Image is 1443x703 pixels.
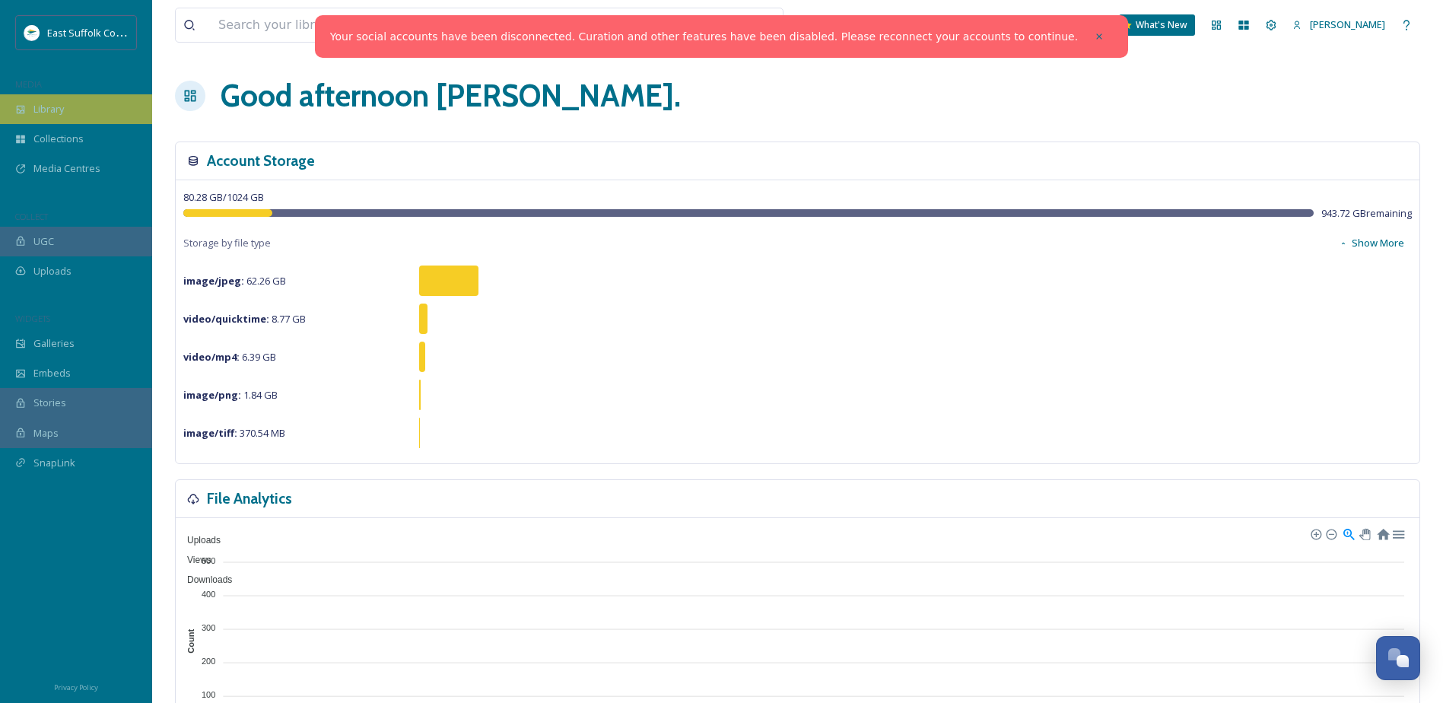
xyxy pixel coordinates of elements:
[1376,526,1389,539] div: Reset Zoom
[33,161,100,176] span: Media Centres
[33,396,66,410] span: Stories
[183,274,286,288] span: 62.26 GB
[211,8,659,42] input: Search your library
[202,690,215,699] tspan: 100
[1310,17,1385,31] span: [PERSON_NAME]
[183,426,285,440] span: 370.54 MB
[33,234,54,249] span: UGC
[1325,528,1336,539] div: Zoom Out
[202,590,215,599] tspan: 400
[24,25,40,40] img: ESC%20Logo.png
[1331,228,1412,258] button: Show More
[54,682,98,692] span: Privacy Policy
[221,73,681,119] h1: Good afternoon [PERSON_NAME] .
[176,574,232,585] span: Downloads
[1119,14,1195,36] a: What's New
[207,150,315,172] h3: Account Storage
[183,236,271,250] span: Storage by file type
[330,29,1078,45] a: Your social accounts have been disconnected. Curation and other features have been disabled. Plea...
[686,10,775,40] a: View all files
[176,555,211,565] span: Views
[1342,526,1355,539] div: Selection Zoom
[202,623,215,632] tspan: 300
[183,388,241,402] strong: image/png :
[33,366,71,380] span: Embeds
[183,312,306,326] span: 8.77 GB
[54,677,98,695] a: Privacy Policy
[15,78,42,90] span: MEDIA
[183,350,276,364] span: 6.39 GB
[33,264,72,278] span: Uploads
[15,313,50,324] span: WIDGETS
[33,426,59,441] span: Maps
[1310,528,1321,539] div: Zoom In
[33,102,64,116] span: Library
[1376,636,1420,680] button: Open Chat
[1321,206,1412,221] span: 943.72 GB remaining
[1359,529,1368,538] div: Panning
[183,190,264,204] span: 80.28 GB / 1024 GB
[1285,10,1393,40] a: [PERSON_NAME]
[1391,526,1404,539] div: Menu
[183,388,278,402] span: 1.84 GB
[33,456,75,470] span: SnapLink
[186,629,195,654] text: Count
[47,25,137,40] span: East Suffolk Council
[15,211,48,222] span: COLLECT
[176,535,221,546] span: Uploads
[202,555,215,565] tspan: 500
[33,336,75,351] span: Galleries
[207,488,292,510] h3: File Analytics
[202,657,215,666] tspan: 200
[183,350,240,364] strong: video/mp4 :
[33,132,84,146] span: Collections
[183,274,244,288] strong: image/jpeg :
[183,426,237,440] strong: image/tiff :
[183,312,269,326] strong: video/quicktime :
